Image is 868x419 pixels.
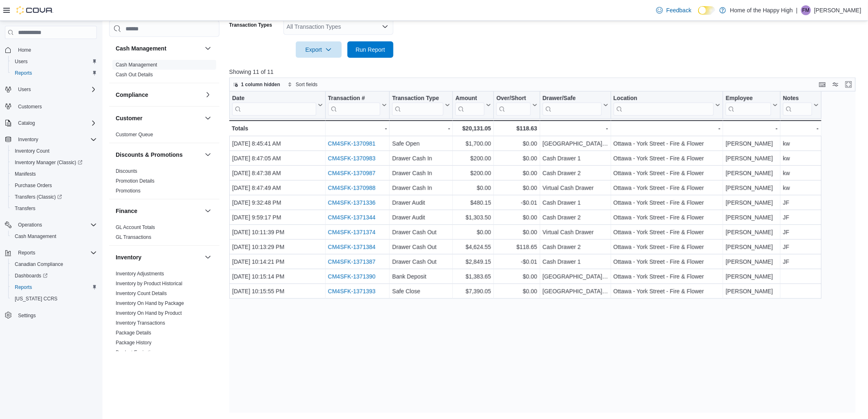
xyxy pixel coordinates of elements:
button: Amount [455,95,491,116]
span: [US_STATE] CCRS [15,295,57,302]
button: Manifests [8,168,100,180]
span: Inventory [15,135,97,144]
span: Feedback [666,6,691,14]
img: Cova [16,6,53,14]
span: Reports [15,284,32,291]
button: Catalog [15,118,38,128]
div: Drawer Cash Out [392,257,450,267]
div: [PERSON_NAME] [726,213,778,222]
div: [DATE] 8:47:05 AM [232,153,323,163]
button: Transaction # [328,95,387,116]
h3: Compliance [116,91,148,99]
a: GL Account Totals [116,224,155,230]
div: $2,849.15 [455,257,491,267]
button: Cash Management [203,44,213,53]
span: Inventory Manager (Classic) [15,159,82,166]
div: Drawer/Safe [543,95,602,116]
h3: Discounts & Promotions [116,151,183,159]
span: Discounts [116,168,137,174]
a: Customer Queue [116,132,153,137]
div: Location [613,95,714,116]
div: Ottawa - York Street - Fire & Flower [613,168,720,178]
button: Drawer/Safe [543,95,608,116]
span: Users [18,86,31,93]
div: JF [783,213,819,222]
div: Ottawa - York Street - Fire & Flower [613,213,720,222]
button: Users [2,84,100,95]
button: Employee [726,95,778,116]
div: Totals [232,124,323,133]
a: CM4SFK-1371387 [328,259,375,265]
a: Inventory Transactions [116,320,165,326]
button: Operations [15,220,46,230]
a: Cash Out Details [116,72,153,78]
a: Cash Management [116,62,157,68]
span: Inventory On Hand by Package [116,300,184,307]
span: Purchase Orders [11,181,97,190]
div: [DATE] 8:47:38 AM [232,168,323,178]
a: Promotions [116,188,141,194]
div: -$0.01 [496,198,537,208]
p: Showing 11 of 11 [229,68,862,76]
div: Safe Open [392,139,450,149]
a: Customers [15,102,45,112]
div: Date [232,95,316,116]
span: Product Expirations [116,349,158,356]
div: [DATE] 9:32:48 PM [232,198,323,208]
button: Customer [203,113,213,123]
a: Inventory Manager (Classic) [8,157,100,168]
span: Reports [18,250,35,256]
div: [PERSON_NAME] [726,257,778,267]
button: Finance [203,206,213,216]
div: Ottawa - York Street - Fire & Flower [613,198,720,208]
a: Inventory Adjustments [116,271,164,277]
span: Canadian Compliance [11,259,97,269]
a: Dashboards [11,271,51,281]
a: [US_STATE] CCRS [11,294,61,304]
a: CM4SFK-1371393 [328,288,375,295]
div: JF [783,198,819,208]
div: [PERSON_NAME] [726,286,778,296]
div: $1,383.65 [455,272,491,282]
div: $20,131.05 [455,124,491,133]
button: Inventory [15,135,41,144]
div: Ottawa - York Street - Fire & Flower [613,272,720,282]
button: Finance [116,207,201,215]
div: Ottawa - York Street - Fire & Flower [613,139,720,149]
span: GL Transactions [116,234,151,240]
button: Customers [2,100,100,112]
span: Canadian Compliance [15,261,63,268]
a: Users [11,57,31,66]
div: Ottawa - York Street - Fire & Flower [613,242,720,252]
button: 1 column hidden [230,80,283,89]
span: Export [301,41,337,58]
div: Ottawa - York Street - Fire & Flower [613,227,720,237]
span: Catalog [15,118,97,128]
div: kw [783,139,819,149]
div: Cash Drawer 2 [543,213,608,222]
button: Sort fields [284,80,321,89]
button: Reports [8,282,100,293]
div: [DATE] 10:13:29 PM [232,242,323,252]
div: -$0.01 [496,257,537,267]
div: [PERSON_NAME] [726,168,778,178]
button: Inventory [2,134,100,145]
div: $4,624.55 [455,242,491,252]
div: Amount [455,95,484,103]
span: Inventory Adjustments [116,270,164,277]
a: Manifests [11,169,39,179]
button: Date [232,95,323,116]
span: Manifests [15,171,36,177]
p: | [796,5,798,15]
span: Reports [11,282,97,292]
span: Washington CCRS [11,294,97,304]
a: Transfers (Classic) [11,192,65,202]
div: Over/Short [496,95,530,116]
div: kw [783,153,819,163]
span: Reports [15,70,32,76]
div: [GEOGRAPHIC_DATA] - [GEOGRAPHIC_DATA] [543,139,608,149]
span: Promotion Details [116,178,155,184]
span: Customers [15,101,97,111]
